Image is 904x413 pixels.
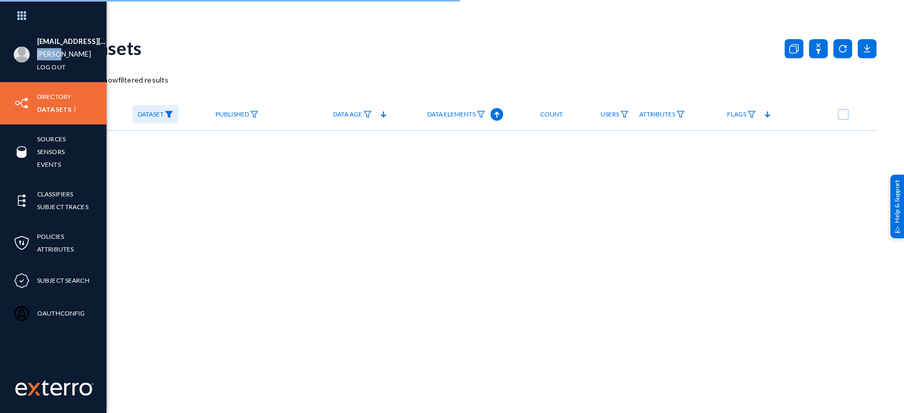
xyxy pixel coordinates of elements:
[37,133,66,145] a: Sources
[37,230,64,243] a: Policies
[37,91,71,103] a: Directory
[14,47,30,62] img: blank-profile-picture.png
[328,105,377,124] a: Data Age
[210,105,264,124] a: Published
[15,380,94,396] img: exterro-work-mark.svg
[620,111,629,118] img: icon-filter.svg
[14,306,30,321] img: icon-oauth.svg
[6,4,38,27] img: app launcher
[722,105,761,124] a: Flags
[676,111,685,118] img: icon-filter.svg
[363,111,372,118] img: icon-filter.svg
[37,61,66,73] a: Log out
[639,111,675,118] span: Attributes
[14,193,30,209] img: icon-elements.svg
[890,175,904,238] div: Help & Support
[14,144,30,160] img: icon-sources.svg
[165,111,173,118] img: icon-filter-filled.svg
[601,111,619,118] span: Users
[727,111,746,118] span: Flags
[37,158,61,170] a: Events
[747,111,756,118] img: icon-filter.svg
[333,111,362,118] span: Data Age
[37,274,89,286] a: Subject Search
[28,383,40,396] img: exterro-logo.svg
[37,201,88,213] a: Subject Traces
[216,111,249,118] span: Published
[37,103,71,115] a: Datasets
[37,35,106,48] li: [EMAIL_ADDRESS][PERSON_NAME][DOMAIN_NAME]
[138,111,164,118] span: Dataset
[422,105,490,124] a: Data Elements
[595,105,634,124] a: Users
[540,111,563,118] span: Count
[132,105,178,124] a: Dataset
[37,307,85,319] a: OAuthConfig
[634,105,690,124] a: Attributes
[894,226,901,233] img: help_support.svg
[14,273,30,289] img: icon-compliance.svg
[73,75,168,84] span: Show filtered results
[477,111,485,118] img: icon-filter.svg
[37,48,91,60] a: [PERSON_NAME]
[37,146,65,158] a: Sensors
[427,111,476,118] span: Data Elements
[14,235,30,251] img: icon-policies.svg
[37,243,74,255] a: Attributes
[37,188,73,200] a: Classifiers
[14,95,30,111] img: icon-inventory.svg
[250,111,258,118] img: icon-filter.svg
